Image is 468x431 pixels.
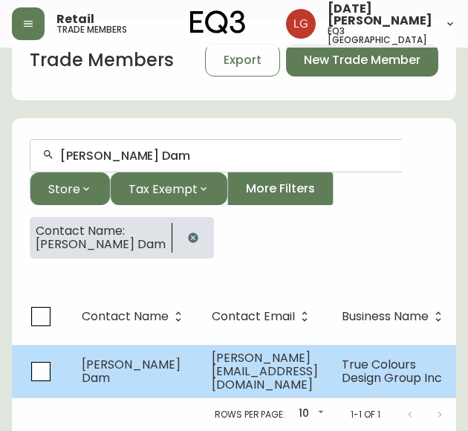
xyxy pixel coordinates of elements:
button: Tax Exempt [110,172,227,205]
span: Export [224,52,261,68]
button: Store [30,172,110,205]
img: 2638f148bab13be18035375ceda1d187 [286,9,316,39]
button: More Filters [227,172,334,205]
p: 1-1 of 1 [351,408,380,421]
span: Contact Email [212,310,314,323]
div: 10 [291,402,327,427]
span: Contact Email [212,312,295,321]
span: [PERSON_NAME] Dam [36,238,166,251]
span: [PERSON_NAME][EMAIL_ADDRESS][DOMAIN_NAME] [212,349,318,393]
p: Rows per page: [215,408,285,421]
span: Contact Name [82,312,169,321]
span: Contact Name [82,310,188,323]
button: New Trade Member [286,44,438,77]
input: Search [60,149,390,163]
span: True Colours Design Group Inc [342,356,442,386]
span: [DATE][PERSON_NAME] [328,3,432,27]
span: Contact Name: [36,224,166,238]
h5: trade members [56,25,127,34]
span: Store [48,180,80,198]
h5: eq3 [GEOGRAPHIC_DATA] [328,27,432,45]
span: New Trade Member [304,52,420,68]
span: Business Name [342,310,448,323]
span: Business Name [342,312,429,321]
h1: Trade Members [30,48,174,73]
span: Retail [56,13,94,25]
span: Tax Exempt [129,180,198,198]
img: logo [190,10,245,34]
span: More Filters [246,181,315,197]
span: [PERSON_NAME] Dam [82,356,181,386]
button: Export [205,44,280,77]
